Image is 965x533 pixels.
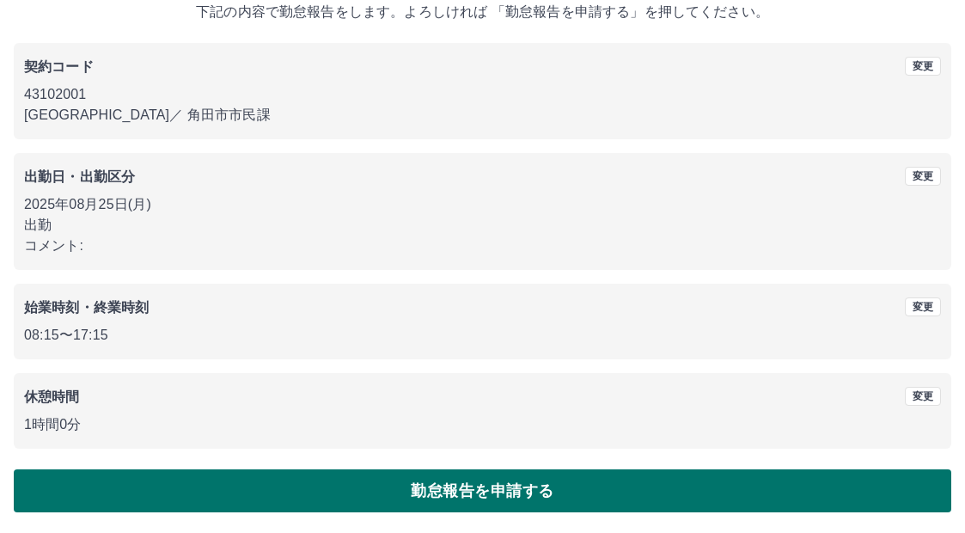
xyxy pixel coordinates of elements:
[24,59,94,74] b: 契約コード
[14,469,951,512] button: 勤怠報告を申請する
[24,300,149,315] b: 始業時刻・終業時刻
[24,105,941,126] p: [GEOGRAPHIC_DATA] ／ 角田市市民課
[24,194,941,215] p: 2025年08月25日(月)
[24,325,941,346] p: 08:15 〜 17:15
[24,215,941,236] p: 出勤
[24,169,135,184] b: 出勤日・出勤区分
[14,2,951,22] p: 下記の内容で勤怠報告をします。よろしければ 「勤怠報告を申請する」を押してください。
[24,84,941,105] p: 43102001
[24,414,941,435] p: 1時間0分
[905,167,941,186] button: 変更
[905,387,941,406] button: 変更
[24,236,941,256] p: コメント:
[24,389,80,404] b: 休憩時間
[905,57,941,76] button: 変更
[905,297,941,316] button: 変更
